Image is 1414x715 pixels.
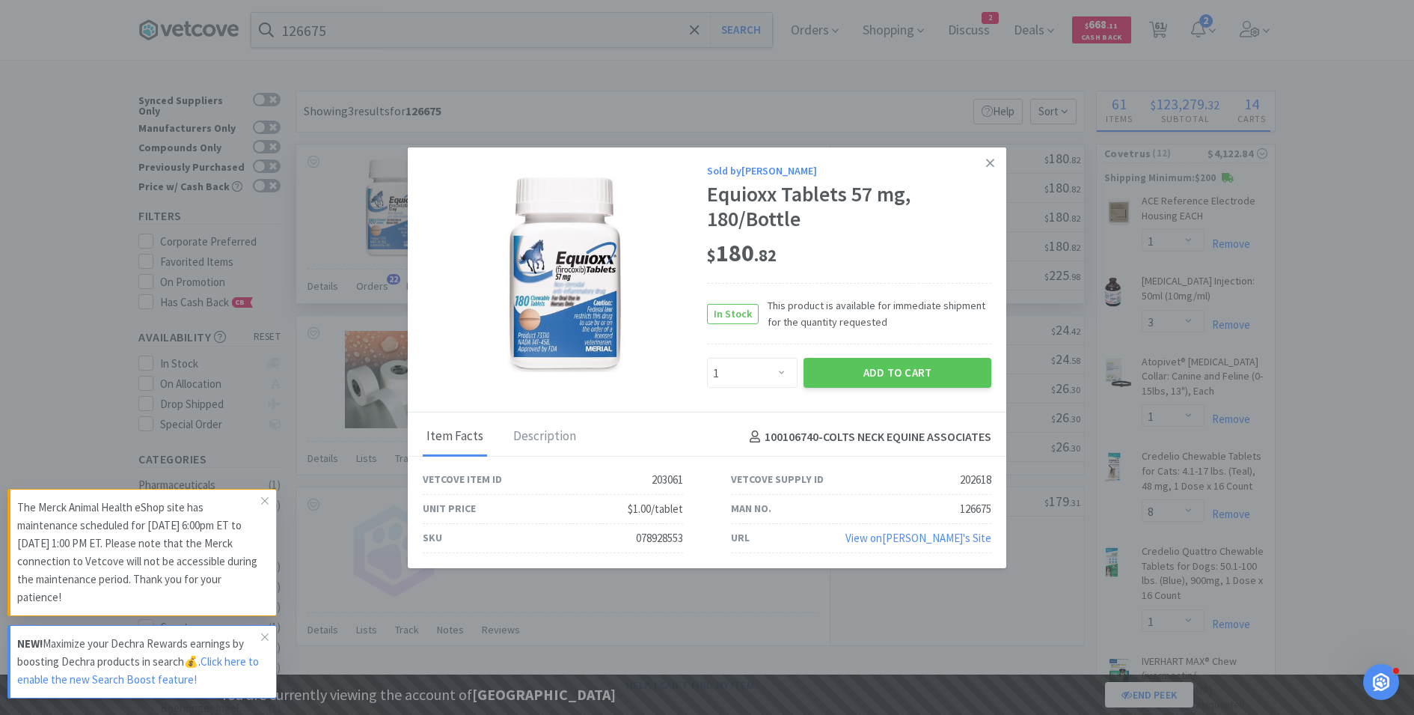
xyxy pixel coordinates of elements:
span: $ [707,245,716,266]
div: 078928553 [636,529,683,547]
div: Man No. [731,500,771,517]
p: Maximize your Dechra Rewards earnings by boosting Dechra products in search💰. [17,635,261,689]
div: Unit Price [423,500,476,517]
div: Vetcove Supply ID [731,471,824,487]
img: 5f1941c2ceda4b359caa9320e0fdde3e_202618.jpeg [468,177,662,372]
iframe: Intercom live chat [1363,664,1399,700]
h4: 100106740 - COLTS NECK EQUINE ASSOCIATES [744,428,991,447]
div: Sold by [PERSON_NAME] [707,162,991,178]
div: Vetcove Item ID [423,471,502,487]
div: Equioxx Tablets 57 mg, 180/Bottle [707,182,991,232]
span: . 82 [754,245,777,266]
div: SKU [423,529,442,546]
div: 203061 [652,471,683,489]
div: 202618 [960,471,991,489]
p: The Merck Animal Health eShop site has maintenance scheduled for [DATE] 6:00pm ET to [DATE] 1:00 ... [17,499,261,606]
span: This product is available for immediate shipment for the quantity requested [759,297,991,331]
button: Add to Cart [804,358,991,388]
div: 126675 [960,500,991,518]
strong: NEW! [17,636,43,651]
span: 180 [707,238,777,268]
div: Description [509,419,580,456]
span: In Stock [708,304,758,323]
div: Item Facts [423,419,487,456]
div: $1.00/tablet [628,500,683,518]
div: URL [731,529,750,546]
a: View on[PERSON_NAME]'s Site [845,531,991,545]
